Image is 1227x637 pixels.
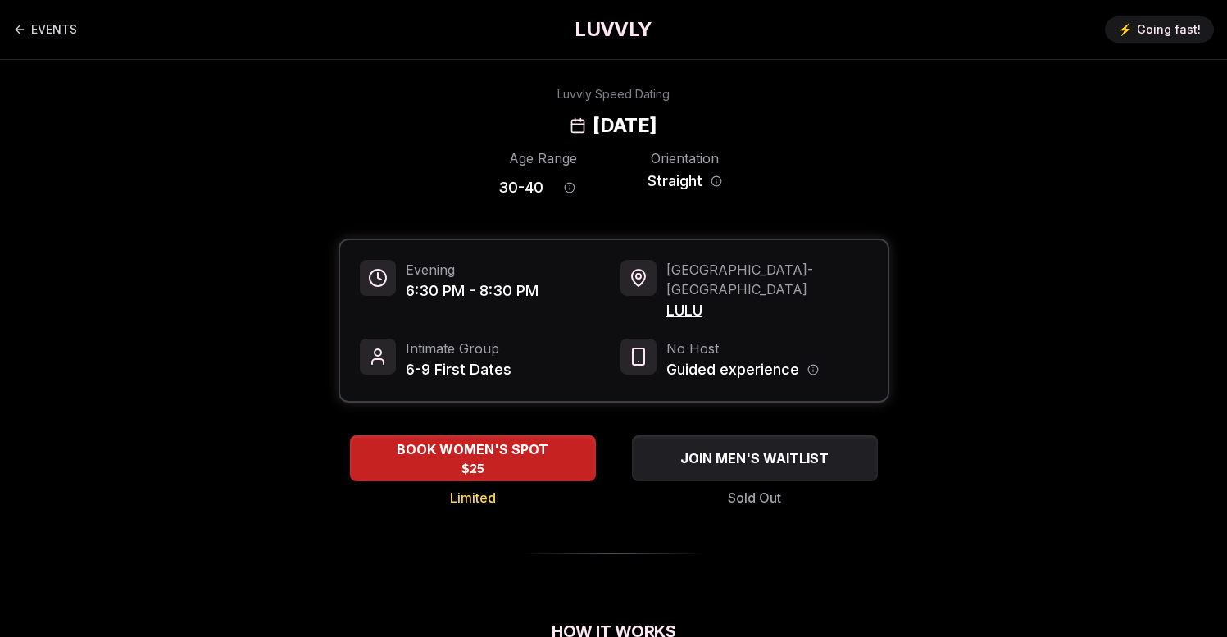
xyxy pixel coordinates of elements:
[406,280,539,303] span: 6:30 PM - 8:30 PM
[393,439,552,459] span: BOOK WOMEN'S SPOT
[406,339,511,358] span: Intimate Group
[648,170,702,193] span: Straight
[575,16,652,43] a: LUVVLY
[807,364,819,375] button: Host information
[677,448,832,468] span: JOIN MEN'S WAITLIST
[666,339,819,358] span: No Host
[666,358,799,381] span: Guided experience
[1137,21,1201,38] span: Going fast!
[498,148,588,168] div: Age Range
[498,176,543,199] span: 30 - 40
[640,148,729,168] div: Orientation
[461,461,484,477] span: $25
[728,488,781,507] span: Sold Out
[666,299,868,322] span: LULU
[552,170,588,206] button: Age range information
[557,86,670,102] div: Luvvly Speed Dating
[632,435,878,481] button: JOIN MEN'S WAITLIST - Sold Out
[666,260,868,299] span: [GEOGRAPHIC_DATA] - [GEOGRAPHIC_DATA]
[593,112,657,139] h2: [DATE]
[406,358,511,381] span: 6-9 First Dates
[450,488,496,507] span: Limited
[13,13,77,46] a: Back to events
[350,435,596,481] button: BOOK WOMEN'S SPOT - Limited
[406,260,539,280] span: Evening
[711,175,722,187] button: Orientation information
[1118,21,1132,38] span: ⚡️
